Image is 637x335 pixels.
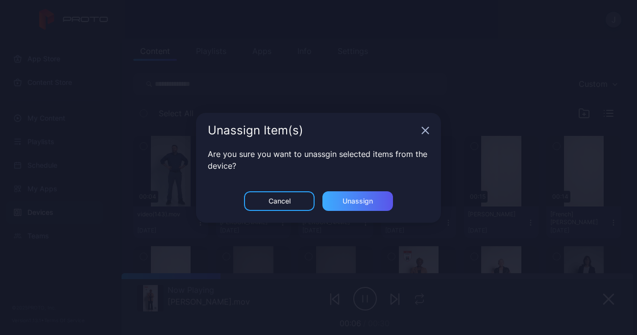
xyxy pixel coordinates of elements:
button: Unassign [322,191,393,211]
button: Cancel [244,191,315,211]
div: Unassign Item(s) [208,125,417,136]
div: Unassign [343,197,373,205]
div: Cancel [269,197,291,205]
p: Are you sure you want to unassgin selected items from the device? [208,148,429,172]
